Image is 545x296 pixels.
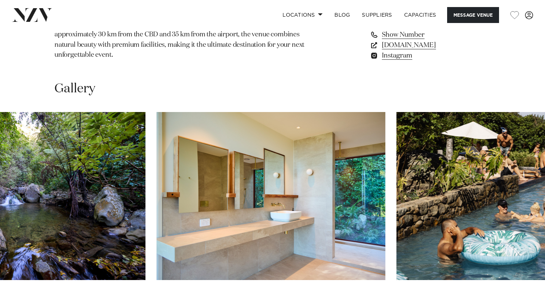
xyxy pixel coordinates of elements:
a: Instagram [370,50,491,60]
h2: Gallery [54,80,95,97]
a: Locations [277,7,328,23]
img: nzv-logo.png [12,8,52,22]
a: Show Number [370,29,491,40]
swiper-slide: 24 / 29 [156,112,385,280]
a: [DOMAIN_NAME] [370,40,491,50]
button: Message Venue [447,7,499,23]
a: Capacities [398,7,442,23]
a: SUPPLIERS [356,7,398,23]
a: BLOG [328,7,356,23]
